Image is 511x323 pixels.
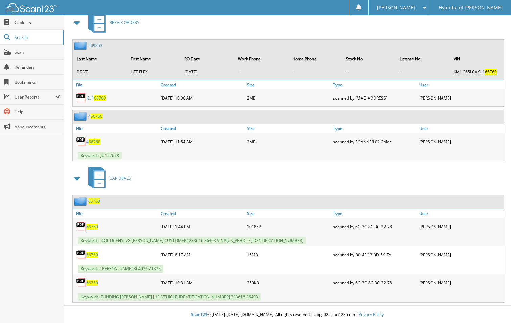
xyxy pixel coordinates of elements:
[418,220,504,233] div: [PERSON_NAME]
[159,91,245,105] div: [DATE] 10:06 AM
[88,113,102,119] a: 466760
[159,248,245,261] div: [DATE] 8:17 AM
[127,66,180,78] td: LIFT FLEX
[127,52,180,66] th: First Name
[76,221,86,232] img: PDF.png
[245,124,331,133] a: Size
[331,248,418,261] div: scanned by B0-4F-13-0D-59-FA
[159,80,245,89] a: Created
[73,52,126,66] th: Last Name
[15,49,60,55] span: Scan
[418,135,504,148] div: [PERSON_NAME]
[331,135,418,148] div: scanned by SCANNER 02 Color
[331,80,418,89] a: Type
[76,136,86,147] img: PDF.png
[181,52,234,66] th: RO Date
[73,124,159,133] a: File
[191,311,207,317] span: Scan123
[245,276,331,289] div: 250KB
[15,64,60,70] span: Reminders
[78,293,261,301] span: Keywords: FUNDING [PERSON_NAME] [US_VEHICLE_IDENTIFICATION_NUMBER] 233616 36493
[86,139,100,145] a: 466760
[76,93,86,103] img: PDF.png
[358,311,384,317] a: Privacy Policy
[15,20,60,25] span: Cabinets
[477,290,511,323] iframe: Chat Widget
[245,91,331,105] div: 2MB
[73,66,126,78] td: DRIVE
[485,69,497,75] span: 66760
[396,66,449,78] td: --
[235,52,288,66] th: Work Phone
[331,209,418,218] a: Type
[84,165,131,192] a: CAR DEALS
[331,91,418,105] div: scanned by [MAC_ADDRESS]
[289,52,342,66] th: Home Phone
[235,66,288,78] td: --
[343,52,396,66] th: Stock No
[289,66,342,78] td: --
[331,124,418,133] a: Type
[78,265,163,273] span: Keywords: [PERSON_NAME] 36493 021333
[159,209,245,218] a: Created
[15,94,55,100] span: User Reports
[88,43,102,48] a: 509353
[245,248,331,261] div: 15MB
[88,198,100,204] a: 66760
[91,113,102,119] span: 66760
[110,175,131,181] span: CAR DEALS
[15,124,60,130] span: Announcements
[418,80,504,89] a: User
[450,66,503,78] td: KMHC65LCXKU1
[78,237,306,244] span: Keywords: DOL LICENSING [PERSON_NAME] CUSTOMER#233616 36493 VIN#[US_VEHICLE_IDENTIFICATION_NUMBER]
[73,209,159,218] a: File
[15,35,59,40] span: Search
[159,276,245,289] div: [DATE] 10:31 AM
[245,80,331,89] a: Size
[86,252,98,258] a: 66760
[159,220,245,233] div: [DATE] 1:44 PM
[377,6,415,10] span: [PERSON_NAME]
[84,9,139,36] a: REPAIR ORDERS
[74,112,88,121] img: folder2.png
[418,91,504,105] div: [PERSON_NAME]
[89,139,100,145] span: 66760
[450,52,503,66] th: VIN
[86,224,98,230] a: 66760
[343,66,396,78] td: --
[73,80,159,89] a: File
[181,66,234,78] td: [DATE]
[78,152,122,159] span: Keywords: JU152678
[418,124,504,133] a: User
[15,109,60,115] span: Help
[245,135,331,148] div: 2MB
[159,124,245,133] a: Created
[331,276,418,289] div: scanned by 6C-3C-8C-3C-22-78
[15,79,60,85] span: Bookmarks
[74,197,88,206] img: folder2.png
[331,220,418,233] div: scanned by 6C-3C-8C-3C-22-78
[86,95,106,101] a: KU166760
[76,250,86,260] img: PDF.png
[245,209,331,218] a: Size
[418,248,504,261] div: [PERSON_NAME]
[74,41,88,50] img: folder2.png
[64,306,511,323] div: © [DATE]-[DATE] [DOMAIN_NAME]. All rights reserved | appg02-scan123-com |
[159,135,245,148] div: [DATE] 11:54 AM
[396,52,449,66] th: License No
[245,220,331,233] div: 1018KB
[439,6,503,10] span: Hyundai of [PERSON_NAME]
[110,20,139,25] span: REPAIR ORDERS
[76,278,86,288] img: PDF.png
[94,95,106,101] span: 66760
[7,3,57,12] img: scan123-logo-white.svg
[418,209,504,218] a: User
[418,276,504,289] div: [PERSON_NAME]
[86,280,98,286] a: 66760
